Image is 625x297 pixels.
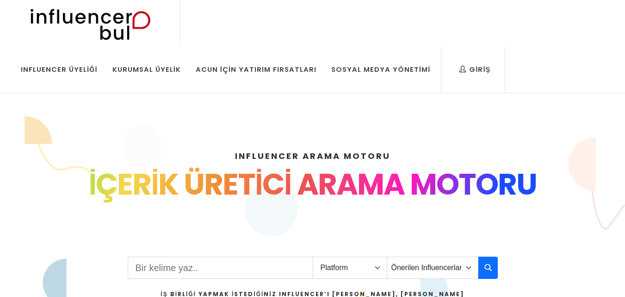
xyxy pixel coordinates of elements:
[324,46,437,93] a: Sosyal Medya Yönetimi
[128,257,313,279] input: Search
[459,64,490,75] div: Giriş
[112,64,181,75] div: Kurumsal Üyelik
[189,46,323,93] a: Acun İçin Yatırım Fırsatları
[105,46,188,93] a: Kurumsal Üyelik
[331,64,430,75] div: Sosyal Medya Yönetimi
[21,64,98,75] div: Influencer Üyeliği
[14,46,105,93] a: Influencer Üyeliği
[55,162,571,207] div: İÇERİK ÜRETİCİ ARAMA MOTORU
[196,64,316,75] div: Acun İçin Yatırım Fırsatları
[55,150,571,162] h4: INFLUENCER ARAMA MOTORU
[452,46,497,93] a: Giriş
